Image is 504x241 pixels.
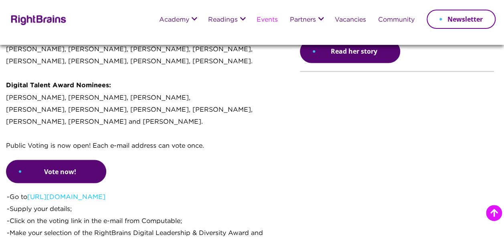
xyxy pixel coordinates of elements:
strong: Digital Talent Award Nominees: [6,82,111,88]
a: Events [257,17,278,24]
a: Academy [159,17,189,24]
a: Vote now! [6,160,106,183]
a: Partners [290,17,316,24]
a: Read her story [300,40,400,63]
a: Readings [208,17,238,24]
a: Newsletter [427,10,496,29]
img: Rightbrains [8,14,67,25]
a: Vacancies [335,17,366,24]
a: Community [378,17,415,24]
p: We are ecstatic to announce this year's nominees! [PERSON_NAME], [PERSON_NAME], [PERSON_NAME], [P... [6,8,284,160]
a: [URL][DOMAIN_NAME] [27,194,105,200]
